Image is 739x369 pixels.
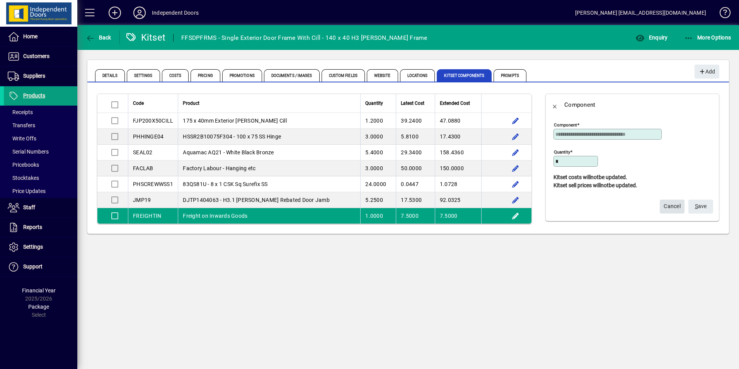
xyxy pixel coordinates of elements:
[28,304,49,310] span: Package
[95,69,125,82] span: Details
[440,99,470,108] span: Extended Cost
[127,69,160,82] span: Settings
[396,208,434,224] td: 7.5000
[695,65,719,79] button: Add
[435,129,481,145] td: 17.4300
[435,176,481,192] td: 1.0728
[4,218,77,237] a: Reports
[360,176,396,192] td: 24.0000
[23,204,35,210] span: Staff
[546,96,564,114] button: Back
[22,287,56,294] span: Financial Year
[8,122,35,128] span: Transfers
[23,73,45,79] span: Suppliers
[4,171,77,184] a: Stocktakes
[8,149,49,155] span: Serial Numbers
[360,192,396,208] td: 5.2500
[8,135,36,142] span: Write Offs
[435,113,481,129] td: 47.0880
[178,161,360,176] td: Factory Labour - Hanging etc
[23,263,43,270] span: Support
[396,176,434,192] td: 0.0447
[4,198,77,217] a: Staff
[437,69,492,82] span: Kitset Components
[601,182,609,188] span: not
[178,113,360,129] td: 175 x 40mm Exterior [PERSON_NAME] Cill
[494,69,526,82] span: Prompts
[4,132,77,145] a: Write Offs
[4,237,77,257] a: Settings
[435,161,481,176] td: 150.0000
[660,200,685,214] button: Cancel
[8,188,46,194] span: Price Updates
[633,31,669,44] button: Enquiry
[8,162,39,168] span: Pricebooks
[367,69,398,82] span: Website
[553,174,627,180] b: Kitset costs will be updated.
[360,161,396,176] td: 3.0000
[83,31,113,44] button: Back
[8,175,39,181] span: Stocktakes
[126,31,166,44] div: Kitset
[178,129,360,145] td: HSSR2B10075F304 - 100 x 75 SS Hinge
[322,69,365,82] span: Custom Fields
[4,47,77,66] a: Customers
[178,176,360,192] td: 83QS81U - 8 x 1 CSK Sq Surefix SS
[133,196,173,204] div: JMP19
[4,106,77,119] a: Receipts
[554,149,570,155] mat-label: Quantity
[222,69,262,82] span: Promotions
[396,129,434,145] td: 5.8100
[23,92,45,99] span: Products
[698,65,715,78] span: Add
[365,99,383,108] span: Quantity
[396,113,434,129] td: 39.2400
[77,31,120,44] app-page-header-button: Back
[360,129,396,145] td: 3.0000
[133,212,173,220] div: FREIGHTIN
[152,7,199,19] div: Independent Doors
[360,208,396,224] td: 1.0000
[664,200,681,213] span: Cancel
[23,53,49,59] span: Customers
[178,208,360,224] td: Freight on Inwards Goods
[191,69,220,82] span: Pricing
[396,161,434,176] td: 50.0000
[4,67,77,86] a: Suppliers
[400,69,435,82] span: Locations
[23,224,42,230] span: Reports
[102,6,127,20] button: Add
[564,99,595,111] div: Component
[435,145,481,161] td: 158.4360
[4,257,77,277] a: Support
[396,145,434,161] td: 29.3400
[183,99,199,108] span: Product
[360,145,396,161] td: 5.4000
[133,133,173,140] div: PHHINGE04
[133,164,173,172] div: FACLAB
[181,32,427,44] div: FFSDPFRMS - Single Exterior Door Frame With Cill - 140 x 40 H3 [PERSON_NAME] Frame
[178,192,360,208] td: DJTP1404063 - H3.1 [PERSON_NAME] Rebated Door Jamb
[23,244,43,250] span: Settings
[695,200,707,213] span: ave
[133,99,144,108] span: Code
[4,119,77,132] a: Transfers
[684,34,731,41] span: More Options
[4,27,77,46] a: Home
[23,33,37,39] span: Home
[435,192,481,208] td: 92.0325
[553,182,637,188] b: Kitset sell prices will be updated.
[4,145,77,158] a: Serial Numbers
[85,34,111,41] span: Back
[682,31,733,44] button: More Options
[127,6,152,20] button: Profile
[162,69,189,82] span: Costs
[695,203,698,209] span: S
[714,2,729,27] a: Knowledge Base
[8,109,33,115] span: Receipts
[575,7,706,19] div: [PERSON_NAME] [EMAIL_ADDRESS][DOMAIN_NAME]
[635,34,667,41] span: Enquiry
[4,184,77,198] a: Price Updates
[554,122,577,128] mat-label: Component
